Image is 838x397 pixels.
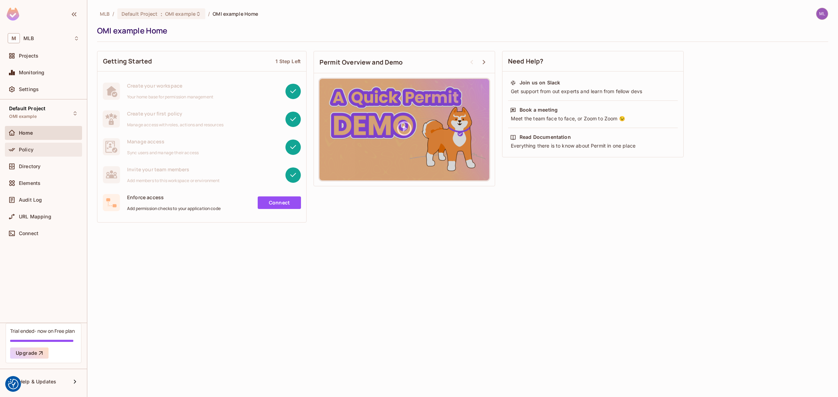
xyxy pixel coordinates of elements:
[816,8,828,20] img: m lb
[7,8,19,21] img: SReyMgAAAABJRU5ErkJggg==
[127,82,213,89] span: Create your workspace
[510,115,676,122] div: Meet the team face to face, or Zoom to Zoom 😉
[19,147,34,152] span: Policy
[19,130,33,136] span: Home
[208,10,210,17] li: /
[275,58,301,65] div: 1 Step Left
[8,379,19,389] img: Revisit consent button
[160,11,163,17] span: :
[23,36,34,41] span: Workspace: MLB
[9,114,37,119] span: OMI example
[258,196,301,209] a: Connect
[510,142,676,149] div: Everything there is to know about Permit in one place
[520,134,571,141] div: Read Documentation
[127,138,199,145] span: Manage access
[127,94,213,100] span: Your home base for permission management
[19,231,38,236] span: Connect
[10,328,75,334] div: Trial ended- now on Free plan
[508,57,544,66] span: Need Help?
[127,110,223,117] span: Create your first policy
[127,194,221,201] span: Enforce access
[520,79,560,86] div: Join us on Slack
[127,206,221,211] span: Add permission checks to your application code
[19,379,56,384] span: Help & Updates
[19,87,39,92] span: Settings
[19,53,38,59] span: Projects
[510,88,676,95] div: Get support from out experts and learn from fellow devs
[103,57,152,66] span: Getting Started
[127,178,220,183] span: Add members to this workspace or environment
[19,214,51,219] span: URL Mapping
[8,33,20,43] span: M
[19,164,41,169] span: Directory
[19,180,41,186] span: Elements
[10,347,49,359] button: Upgrade
[122,10,158,17] span: Default Project
[19,197,42,203] span: Audit Log
[19,70,45,75] span: Monitoring
[100,10,110,17] span: the active workspace
[213,10,258,17] span: OMI example Home
[9,106,45,111] span: Default Project
[97,25,825,36] div: OMI example Home
[319,58,403,67] span: Permit Overview and Demo
[127,166,220,173] span: Invite your team members
[112,10,114,17] li: /
[8,379,19,389] button: Consent Preferences
[127,150,199,156] span: Sync users and manage their access
[520,106,558,113] div: Book a meeting
[127,122,223,128] span: Manage access with roles, actions and resources
[165,10,196,17] span: OMI example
